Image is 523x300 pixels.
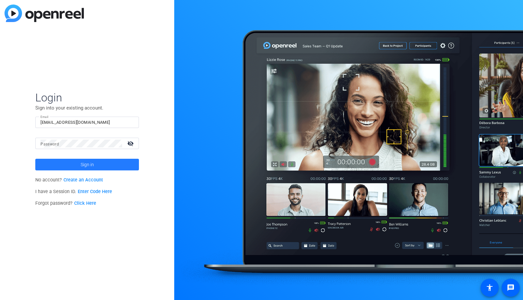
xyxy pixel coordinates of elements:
a: Create an Account [63,177,103,183]
span: Login [35,91,139,104]
span: Forgot password? [35,201,96,206]
img: blue-gradient.svg [5,5,84,22]
mat-label: Password [40,142,59,146]
mat-icon: message [507,284,515,292]
mat-icon: accessibility [486,284,494,292]
mat-label: Email [40,115,49,119]
span: I have a Session ID. [35,189,112,194]
a: Enter Code Here [78,189,112,194]
a: Click Here [74,201,96,206]
button: Sign in [35,159,139,170]
mat-icon: visibility_off [123,139,139,148]
span: No account? [35,177,103,183]
p: Sign into your existing account. [35,104,139,111]
span: Sign in [81,156,94,173]
input: Enter Email Address [40,119,134,126]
